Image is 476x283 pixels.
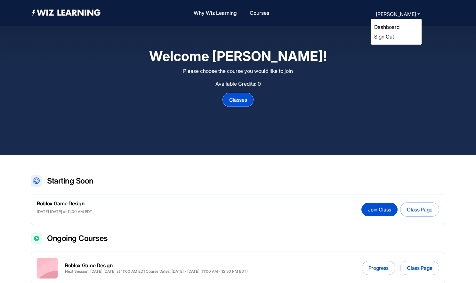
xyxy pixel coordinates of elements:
[52,48,424,65] h2: Welcome [PERSON_NAME]!
[400,261,439,275] button: Class Page
[47,233,108,243] h2: Ongoing Courses
[247,6,272,20] a: Courses
[374,33,394,40] a: Sign Out
[37,200,92,207] h2: Roblox Game Design
[65,262,248,269] div: Roblox Game Design
[37,258,58,279] img: icon1.svg
[362,261,395,275] button: Progress
[222,93,254,107] button: Classes
[374,10,422,19] button: [PERSON_NAME]
[65,269,146,274] div: Next Session: [DATE] [DATE] at 11:00 AM EDT
[52,80,424,88] p: Available Credits: 0
[37,210,92,214] p: [DATE] [DATE] at 11:00 AM EDT
[191,6,239,20] a: Why Wiz Learning
[146,269,248,274] div: Course Dates: [DATE] - [DATE] (11:00 AM - 12:30 PM EDT)
[52,67,424,75] p: Please choose the course you would like to join
[361,203,398,216] button: Join Class
[400,202,439,217] button: Class Page
[374,24,399,30] a: Dashboard
[47,176,93,186] h2: Starting Soon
